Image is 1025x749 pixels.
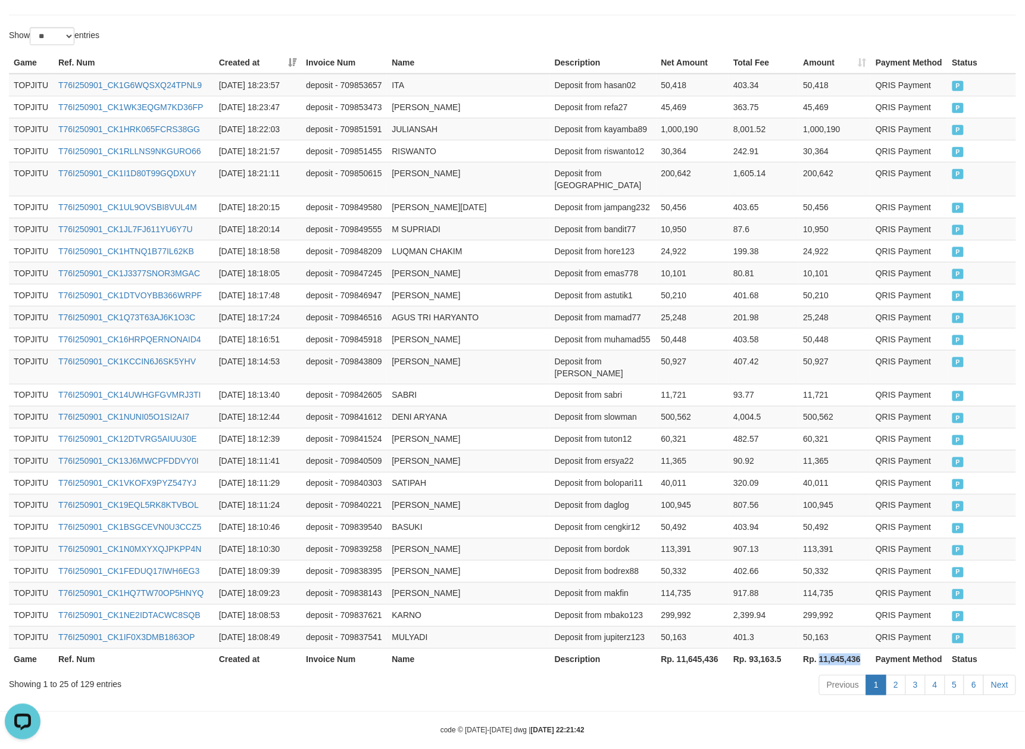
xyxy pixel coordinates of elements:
td: Deposit from emas778 [550,262,657,284]
td: 403.34 [729,74,798,96]
td: TOPJITU [9,306,54,328]
td: 242.91 [729,140,798,162]
td: Deposit from jupiterz123 [550,626,657,648]
td: [DATE] 18:11:41 [214,450,301,472]
td: 2,399.94 [729,604,798,626]
td: 482.57 [729,428,798,450]
td: deposit - 709841612 [301,406,387,428]
td: QRIS Payment [871,582,947,604]
a: T76I250901_CK1NE2IDTACWC8SQB [58,611,201,620]
td: [DATE] 18:23:57 [214,74,301,96]
td: deposit - 709838395 [301,560,387,582]
td: RISWANTO [387,140,549,162]
td: deposit - 709840303 [301,472,387,494]
td: [PERSON_NAME] [387,538,549,560]
td: DENI ARYANA [387,406,549,428]
td: deposit - 709849580 [301,196,387,218]
a: T76I250901_CK1FEDUQ17IWH6EG3 [58,567,199,576]
td: [DATE] 18:12:39 [214,428,301,450]
td: 403.58 [729,328,798,350]
td: QRIS Payment [871,406,947,428]
td: 87.6 [729,218,798,240]
a: T76I250901_CK1I1D80T99GQDXUY [58,168,196,178]
span: PAID [952,545,964,555]
td: deposit - 709847245 [301,262,387,284]
td: [DATE] 18:22:03 [214,118,301,140]
a: T76I250901_CK1KCCIN6J6SK5YHV [58,357,196,366]
a: T76I250901_CK1IF0X3DMB1863OP [58,633,195,642]
td: TOPJITU [9,218,54,240]
td: [DATE] 18:11:29 [214,472,301,494]
td: 10,950 [799,218,871,240]
span: PAID [952,247,964,257]
td: QRIS Payment [871,96,947,118]
td: Deposit from tuton12 [550,428,657,450]
td: deposit - 709846516 [301,306,387,328]
a: T76I250901_CK13J6MWCPFDDVY0I [58,457,199,466]
td: Deposit from mamad77 [550,306,657,328]
span: PAID [952,291,964,301]
td: [DATE] 18:11:24 [214,494,301,516]
span: PAID [952,391,964,401]
td: QRIS Payment [871,384,947,406]
td: deposit - 709837621 [301,604,387,626]
th: Status [948,52,1016,74]
td: 407.42 [729,350,798,384]
td: [DATE] 18:17:24 [214,306,301,328]
span: PAID [952,589,964,600]
td: Deposit from sabri [550,384,657,406]
td: TOPJITU [9,196,54,218]
td: TOPJITU [9,74,54,96]
th: Name [387,52,549,74]
td: 403.94 [729,516,798,538]
td: QRIS Payment [871,218,947,240]
td: 50,448 [799,328,871,350]
td: QRIS Payment [871,306,947,328]
a: T76I250901_CK1N0MXYXQJPKPP4N [58,545,201,554]
td: TOPJITU [9,140,54,162]
td: [PERSON_NAME] [387,284,549,306]
td: [PERSON_NAME] [387,262,549,284]
td: 50,492 [799,516,871,538]
th: Total Fee [729,52,798,74]
td: 11,365 [799,450,871,472]
a: T76I250901_CK19EQL5RK8KTVBOL [58,501,199,510]
td: TOPJITU [9,626,54,648]
td: 45,469 [657,96,729,118]
td: deposit - 709853657 [301,74,387,96]
a: Next [983,675,1016,695]
td: 30,364 [799,140,871,162]
a: 6 [964,675,984,695]
td: 299,992 [799,604,871,626]
td: KARNO [387,604,549,626]
span: PAID [952,225,964,235]
td: 93.77 [729,384,798,406]
td: [DATE] 18:12:44 [214,406,301,428]
td: 11,365 [657,450,729,472]
th: Ref. Num [54,648,214,670]
td: [DATE] 18:21:57 [214,140,301,162]
td: [PERSON_NAME] [387,350,549,384]
td: 403.65 [729,196,798,218]
span: PAID [952,269,964,279]
td: 80.81 [729,262,798,284]
td: [DATE] 18:17:48 [214,284,301,306]
td: 201.98 [729,306,798,328]
td: QRIS Payment [871,140,947,162]
td: 1,000,190 [657,118,729,140]
td: Deposit from slowman [550,406,657,428]
select: Showentries [30,27,74,45]
td: deposit - 709845918 [301,328,387,350]
td: QRIS Payment [871,450,947,472]
a: T76I250901_CK1G6WQSXQ24TPNL9 [58,80,202,90]
td: 25,248 [657,306,729,328]
td: TOPJITU [9,162,54,196]
td: BASUKI [387,516,549,538]
td: [PERSON_NAME] [387,494,549,516]
td: QRIS Payment [871,262,947,284]
td: TOPJITU [9,582,54,604]
a: T76I250901_CK12DTVRG5AIUU30E [58,435,197,444]
a: T76I250901_CK1WK3EQGM7KD36FP [58,102,204,112]
td: 11,721 [657,384,729,406]
td: deposit - 709839540 [301,516,387,538]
